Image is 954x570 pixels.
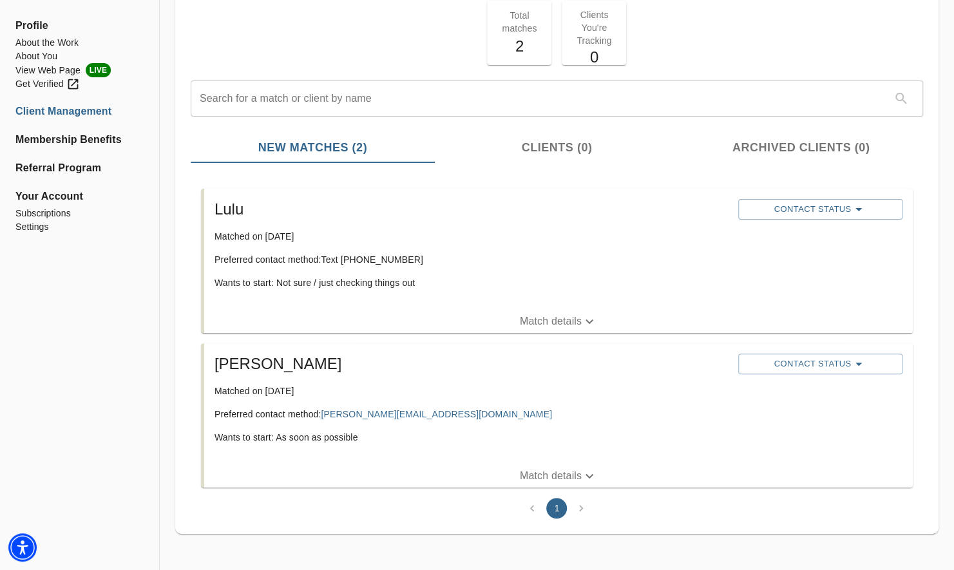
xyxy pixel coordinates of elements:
[204,464,913,488] button: Match details
[204,310,913,333] button: Match details
[495,9,544,35] p: Total matches
[321,409,552,419] a: [PERSON_NAME][EMAIL_ADDRESS][DOMAIN_NAME]
[15,50,144,63] a: About You
[215,408,728,421] p: Preferred contact method:
[15,207,144,220] a: Subscriptions
[215,230,728,243] p: Matched on [DATE]
[215,354,728,374] h5: [PERSON_NAME]
[443,139,671,157] span: Clients (0)
[215,276,728,289] p: Wants to start: Not sure / just checking things out
[15,220,144,234] a: Settings
[8,533,37,562] div: Accessibility Menu
[15,77,144,91] a: Get Verified
[745,356,896,372] span: Contact Status
[215,253,728,266] p: Preferred contact method: Text [PHONE_NUMBER]
[15,132,144,147] a: Membership Benefits
[495,36,544,57] h5: 2
[215,431,728,444] p: Wants to start: As soon as possible
[15,189,144,204] span: Your Account
[569,47,618,68] h5: 0
[745,202,896,217] span: Contact Status
[546,498,567,518] button: page 1
[738,199,902,220] button: Contact Status
[520,468,582,484] p: Match details
[198,139,427,157] span: New Matches (2)
[738,354,902,374] button: Contact Status
[15,18,144,33] span: Profile
[15,160,144,176] a: Referral Program
[520,498,593,518] nav: pagination navigation
[687,139,915,157] span: Archived Clients (0)
[15,77,80,91] div: Get Verified
[215,199,728,220] h5: Lulu
[569,8,618,47] p: Clients You're Tracking
[15,104,144,119] a: Client Management
[520,314,582,329] p: Match details
[15,36,144,50] a: About the Work
[215,385,728,397] p: Matched on [DATE]
[15,63,144,77] li: View Web Page
[15,63,144,77] a: View Web PageLIVE
[86,63,111,77] span: LIVE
